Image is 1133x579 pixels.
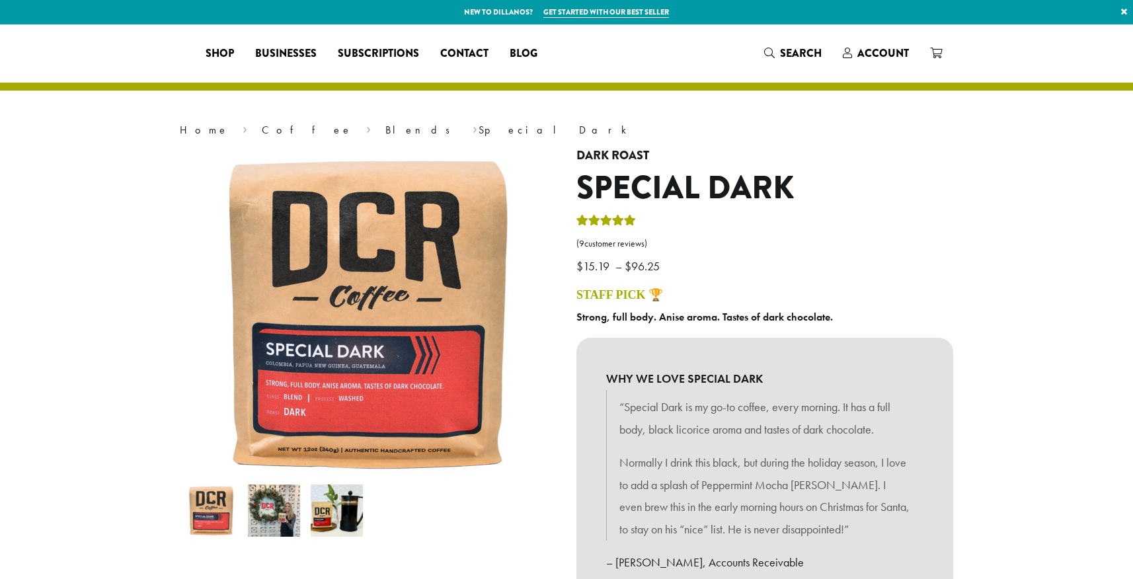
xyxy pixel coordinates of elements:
[243,118,247,138] span: ›
[206,46,234,62] span: Shop
[619,396,910,441] p: “Special Dark is my go-to coffee, every morning. It has a full body, black licorice aroma and tas...
[606,367,923,390] b: WHY WE LOVE SPECIAL DARK
[248,484,300,537] img: Special Dark - Image 2
[576,237,953,251] a: (9customer reviews)
[510,46,537,62] span: Blog
[576,213,636,233] div: Rated 5.00 out of 5
[619,451,910,541] p: Normally I drink this black, but during the holiday season, I love to add a splash of Peppermint ...
[185,484,237,537] img: Special Dark
[338,46,419,62] span: Subscriptions
[625,258,631,274] span: $
[473,118,477,138] span: ›
[180,122,953,138] nav: Breadcrumb
[780,46,822,61] span: Search
[180,123,229,137] a: Home
[754,42,832,64] a: Search
[366,118,371,138] span: ›
[576,288,663,301] a: STAFF PICK 🏆
[625,258,663,274] bdi: 96.25
[576,310,833,324] b: Strong, full body. Anise aroma. Tastes of dark chocolate.
[857,46,909,61] span: Account
[203,149,533,479] img: Special Dark
[255,46,317,62] span: Businesses
[576,149,953,163] h4: Dark Roast
[543,7,669,18] a: Get started with our best seller
[615,258,622,274] span: –
[311,484,363,537] img: Special Dark - Image 3
[576,258,583,274] span: $
[576,169,953,208] h1: Special Dark
[606,551,923,574] p: – [PERSON_NAME], Accounts Receivable
[579,238,584,249] span: 9
[195,43,245,64] a: Shop
[385,123,459,137] a: Blends
[262,123,352,137] a: Coffee
[440,46,488,62] span: Contact
[576,258,613,274] bdi: 15.19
